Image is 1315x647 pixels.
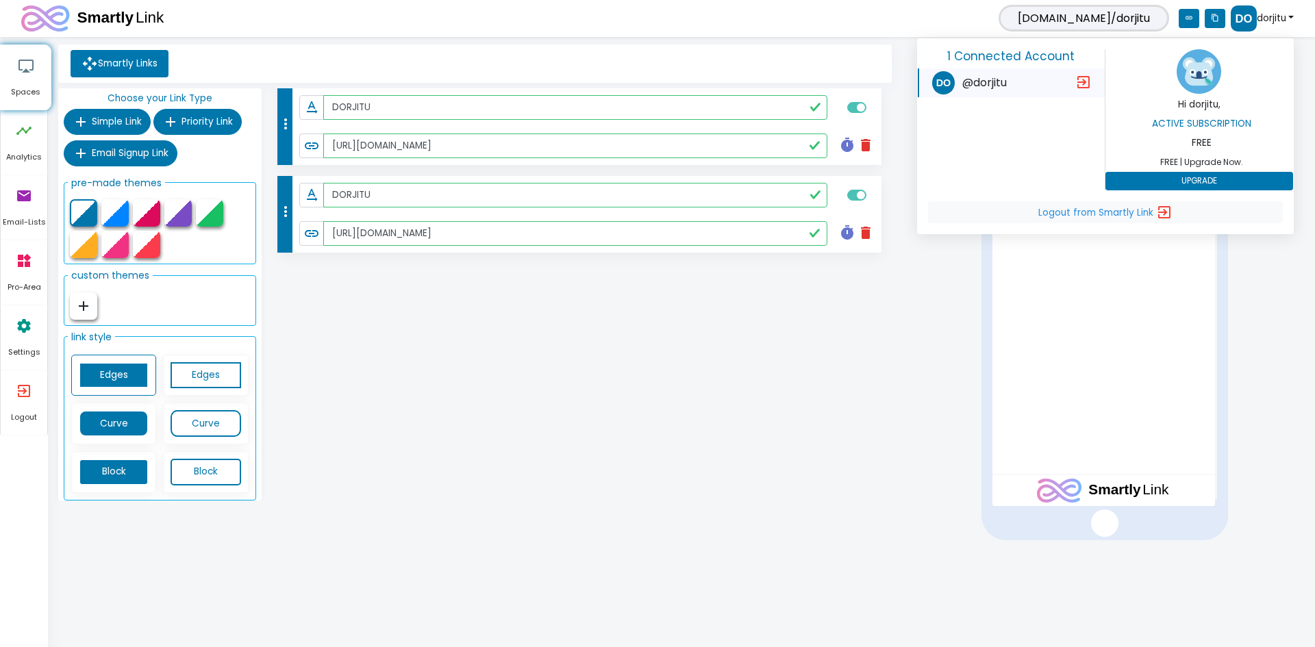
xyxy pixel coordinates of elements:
a: exit_to_app Logout [1,370,47,435]
i: add [73,145,89,162]
i: add [75,298,92,314]
span: Logout [1,411,47,424]
i: airplay [18,45,34,86]
span: Email Signup Link [92,147,168,160]
p: FREE [1108,136,1296,151]
button: add Priority Link [153,109,242,135]
h5: 1 Connected Account [928,49,1094,63]
img: profile iamge [1177,49,1221,94]
h6: Hi dorjitu, [1105,99,1293,110]
legend: pre-made themes [68,172,165,194]
span: Logout from Smartly Link [1038,207,1153,220]
img: logo.svg [21,5,166,31]
a: dorjitu [1231,5,1294,31]
p: Choose your Link Type [64,88,256,109]
i: timer [839,225,855,241]
a: Logout from Smartly Link exit_to_app [928,201,1283,223]
a: @dorjitu [4,95,219,107]
span: Email-Lists [1,216,47,229]
span: Pro-Area [1,281,47,294]
input: write a display name for your link (e.g My Wonderful Store, My Products etc) [323,183,828,207]
span: Settings [1,346,47,359]
span: [DOMAIN_NAME]/dorjitu [999,5,1169,31]
input: write a display name for your link (e.g My Wonderful Store, My Products etc) [323,95,828,120]
span: Analytics [1,151,47,164]
i: exit_to_app [1156,204,1173,220]
a: Edges [79,362,149,389]
a: Edges [171,362,240,389]
i: email [16,175,32,216]
span: Spaces [1,86,51,99]
a: Block [171,459,240,485]
button: add [70,292,97,320]
span: FREE | Upgrade Now. [1108,155,1296,168]
i: timer [839,137,855,153]
i: delete [857,225,874,241]
button: add Email Signup Link [64,140,177,166]
span: Priority Link [181,115,233,128]
i: more_vert [277,116,294,132]
a: airplay Spaces [1,45,51,110]
a: Curve [79,410,149,437]
i: more_vert [277,203,294,220]
div: @dorjitu have not published any links on [DOMAIN_NAME] [4,118,219,285]
legend: custom themes [68,264,153,286]
input: paste your link url here [323,221,827,246]
button: add Simple Link [64,109,151,135]
a: timeline Analytics [1,110,47,175]
div: dorjitu [917,33,1294,240]
button: UPGRADE [1105,172,1293,191]
i: content_copy [1205,9,1225,28]
a: Smartly Links [71,50,168,77]
i: add [162,114,179,130]
i: text_rotation_none [303,99,320,116]
i: link [303,225,320,242]
i: delete [857,137,874,153]
input: paste your link url here [323,134,827,158]
a: Curve [171,410,240,437]
img: dorjitu [932,71,955,94]
i: exit_to_app [16,370,32,411]
i: settings [16,305,32,346]
i: link [1179,9,1199,28]
i: link [303,138,320,154]
span: @dorjitu [962,75,1007,90]
i: timeline [16,110,32,151]
i: exit_to_app [1075,74,1092,90]
span: Simple Link [92,115,142,128]
a: settings Settings [1,305,47,370]
img: logo.svg [45,390,177,414]
i: add [73,114,89,130]
legend: link style [68,326,115,348]
a: widgets Pro-Area [1,240,47,305]
a: email Email-Lists [1,175,47,240]
h6: Active Subscription [1108,118,1296,129]
a: Block [79,459,149,485]
i: text_rotation_none [303,187,320,203]
i: widgets [16,240,32,281]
